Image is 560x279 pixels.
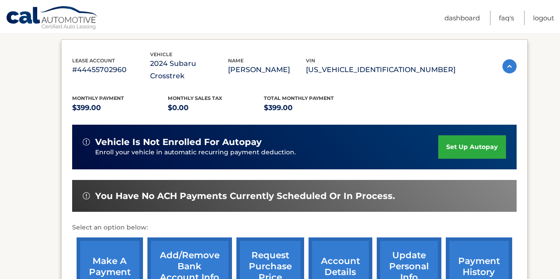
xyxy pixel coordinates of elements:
[533,11,554,25] a: Logout
[95,191,395,202] span: You have no ACH payments currently scheduled or in process.
[150,51,172,57] span: vehicle
[306,64,456,76] p: [US_VEHICLE_IDENTIFICATION_NUMBER]
[444,11,480,25] a: Dashboard
[502,59,517,73] img: accordion-active.svg
[72,95,124,101] span: Monthly Payment
[438,135,506,159] a: set up autopay
[168,95,222,101] span: Monthly sales Tax
[499,11,514,25] a: FAQ's
[264,95,334,101] span: Total Monthly Payment
[72,64,150,76] p: #44455702960
[83,192,90,199] img: alert-white.svg
[72,222,517,233] p: Select an option below:
[72,57,115,64] span: lease account
[228,64,306,76] p: [PERSON_NAME]
[6,6,99,31] a: Cal Automotive
[168,102,264,114] p: $0.00
[228,57,243,64] span: name
[150,57,228,82] p: 2024 Subaru Crosstrek
[264,102,360,114] p: $399.00
[95,137,262,148] span: vehicle is not enrolled for autopay
[83,138,90,145] img: alert-white.svg
[95,148,439,157] p: Enroll your vehicle in automatic recurring payment deduction.
[306,57,315,64] span: vin
[72,102,168,114] p: $399.00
